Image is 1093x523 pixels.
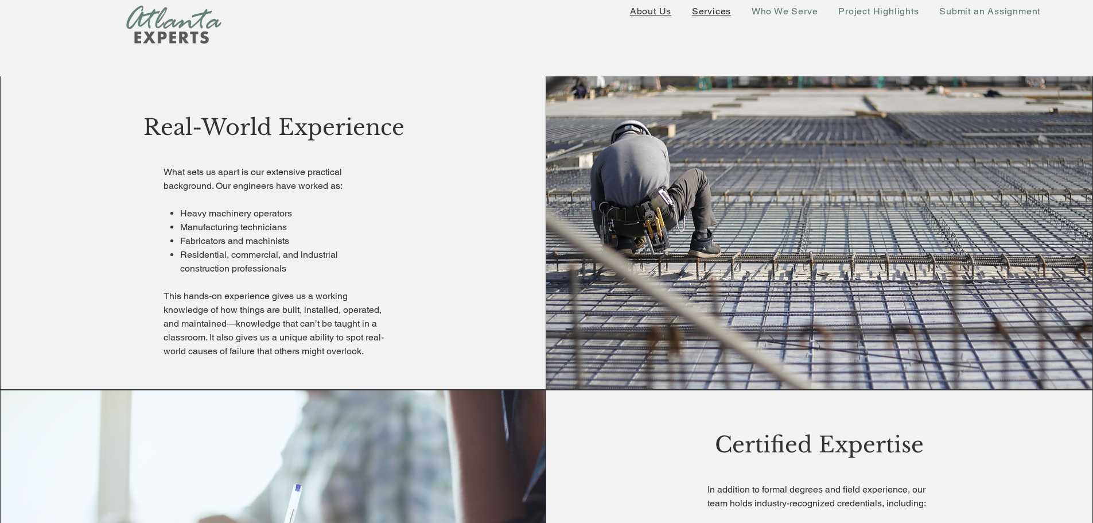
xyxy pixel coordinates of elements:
[838,6,919,17] span: Project Highlights
[180,220,387,234] p: Manufacturing technicians
[546,75,1092,389] img: Construction Site
[164,276,387,289] p: ​
[180,234,387,248] p: Fabricators and machinists
[692,6,731,17] span: Services
[143,114,404,141] span: Real-World Experience
[126,5,221,44] img: New Logo Transparent Background_edited.png
[164,165,387,193] p: What sets us apart is our extensive practical background. Our engineers have worked as:
[752,6,818,17] span: Who We Serve
[180,248,387,276] p: Residential, commercial, and industrial construction professionals
[707,483,931,510] p: In addition to formal degrees and field experience, our team holds industry-recognized credential...
[630,6,671,17] span: About Us
[164,289,387,358] p: This hands-on experience gives us a working knowledge of how things are built, installed, operate...
[180,207,387,220] p: Heavy machinery operators
[715,431,924,458] span: Certified Expertise
[939,6,1040,17] span: Submit an Assignment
